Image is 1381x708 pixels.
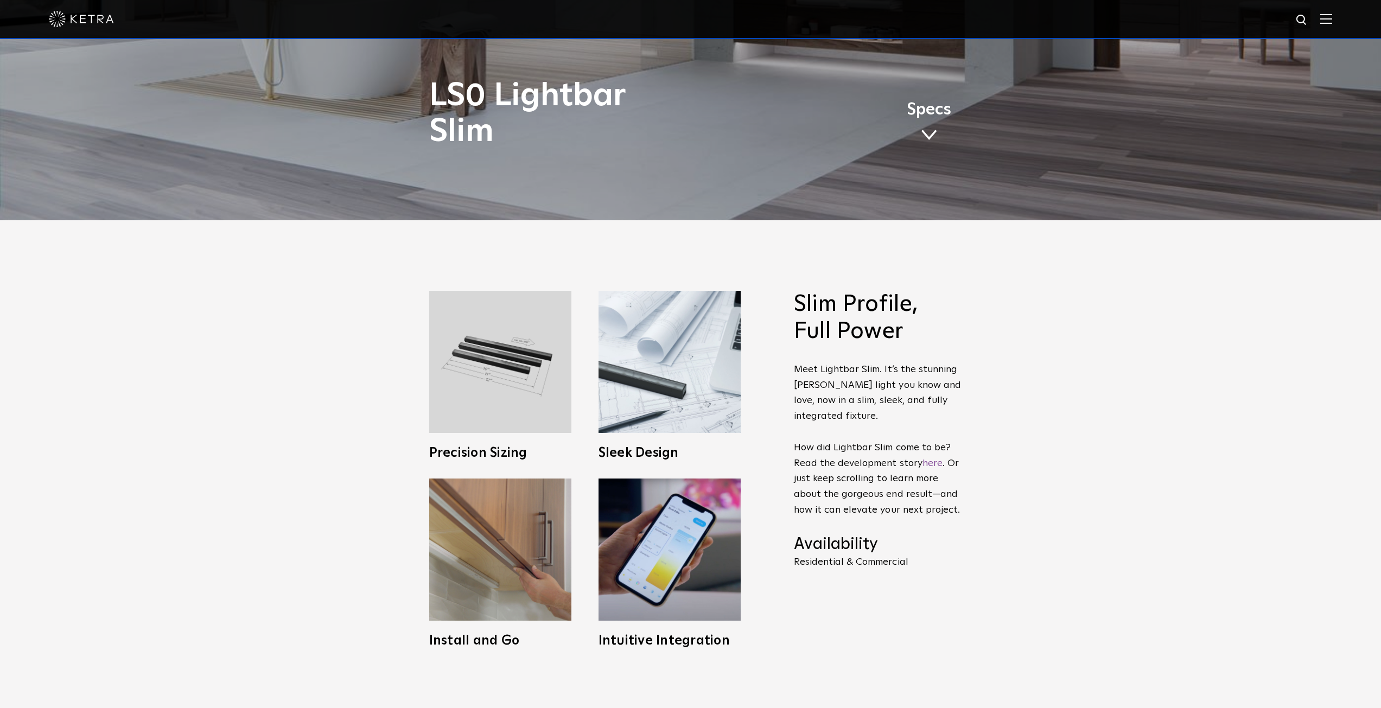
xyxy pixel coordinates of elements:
h3: Sleek Design [599,447,741,460]
img: L30_SlimProfile [599,291,741,433]
h3: Precision Sizing [429,447,571,460]
h3: Install and Go [429,634,571,647]
img: L30_SystemIntegration [599,479,741,621]
a: Specs [907,102,951,144]
img: ketra-logo-2019-white [49,11,114,27]
img: LS0_Easy_Install [429,479,571,621]
img: Hamburger%20Nav.svg [1320,14,1332,24]
a: here [922,458,943,468]
h1: LS0 Lightbar Slim [429,78,736,150]
img: L30_Custom_Length_Black-2 [429,291,571,433]
h2: Slim Profile, Full Power [794,291,962,346]
h3: Intuitive Integration [599,634,741,647]
h4: Availability [794,534,962,555]
span: Specs [907,102,951,118]
img: search icon [1295,14,1309,27]
p: Residential & Commercial [794,557,962,567]
p: Meet Lightbar Slim. It’s the stunning [PERSON_NAME] light you know and love, now in a slim, sleek... [794,362,962,518]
